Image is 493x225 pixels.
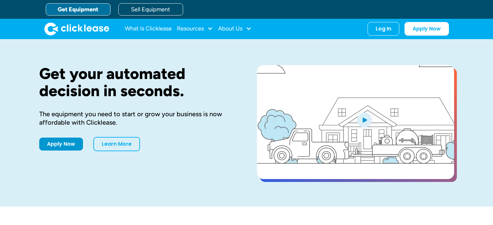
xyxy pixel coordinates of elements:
a: home [44,22,109,35]
h1: Get your automated decision in seconds. [39,65,236,99]
img: Blue play button logo on a light blue circular background [356,111,373,129]
a: Sell Equipment [118,3,183,16]
div: Log In [376,26,391,32]
a: Apply Now [39,138,83,151]
div: About Us [218,22,252,35]
a: Learn More [93,137,140,151]
a: Apply Now [405,22,449,36]
a: open lightbox [257,65,454,179]
a: Get Equipment [46,3,111,16]
div: Resources [177,22,213,35]
a: What Is Clicklease [125,22,172,35]
div: The equipment you need to start or grow your business is now affordable with Clicklease. [39,110,236,127]
img: Clicklease logo [44,22,109,35]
